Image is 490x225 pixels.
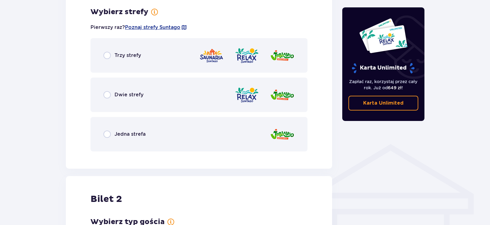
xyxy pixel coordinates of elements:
p: Zapłać raz, korzystaj przez cały rok. Już od ! [348,78,419,91]
img: zone logo [235,47,259,64]
p: Jedna strefa [114,131,146,138]
img: zone logo [270,86,295,104]
span: 649 zł [388,85,402,90]
p: Dwie strefy [114,91,143,98]
img: zone logo [270,126,295,143]
p: Bilet 2 [90,193,122,205]
p: Karta Unlimited [363,100,404,106]
img: zone logo [270,47,295,64]
p: Karta Unlimited [351,63,415,74]
a: Poznaj strefy Suntago [125,24,180,31]
img: zone logo [235,86,259,104]
p: Pierwszy raz? [90,24,187,31]
p: Trzy strefy [114,52,141,59]
a: Karta Unlimited [348,96,419,110]
img: zone logo [199,47,224,64]
p: Wybierz strefy [90,7,148,17]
